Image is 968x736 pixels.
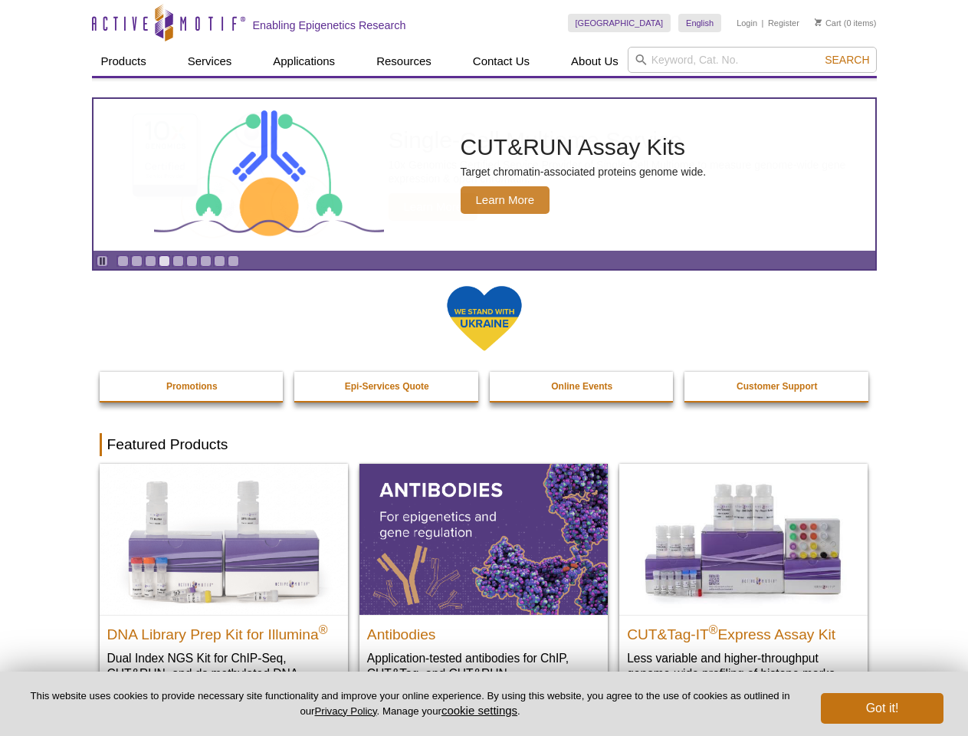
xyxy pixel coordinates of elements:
[253,18,406,32] h2: Enabling Epigenetics Research
[627,650,860,682] p: Less variable and higher-throughput genome-wide profiling of histone marks​.
[490,372,675,401] a: Online Events
[94,99,875,251] article: CUT&RUN Assay Kits
[461,165,707,179] p: Target chromatin-associated proteins genome wide.
[737,381,817,392] strong: Customer Support
[551,381,612,392] strong: Online Events
[145,255,156,267] a: Go to slide 3
[446,284,523,353] img: We Stand With Ukraine
[228,255,239,267] a: Go to slide 9
[97,255,108,267] a: Toggle autoplay
[131,255,143,267] a: Go to slide 2
[461,186,550,214] span: Learn More
[768,18,799,28] a: Register
[815,18,822,26] img: Your Cart
[461,136,707,159] h2: CUT&RUN Assay Kits
[359,464,608,614] img: All Antibodies
[314,705,376,717] a: Privacy Policy
[25,689,796,718] p: This website uses cookies to provide necessary site functionality and improve your online experie...
[815,18,842,28] a: Cart
[737,18,757,28] a: Login
[367,47,441,76] a: Resources
[186,255,198,267] a: Go to slide 6
[762,14,764,32] li: |
[179,47,241,76] a: Services
[319,623,328,636] sup: ®
[709,623,718,636] sup: ®
[107,619,340,642] h2: DNA Library Prep Kit for Illumina
[367,619,600,642] h2: Antibodies
[200,255,212,267] a: Go to slide 7
[117,255,129,267] a: Go to slide 1
[154,105,384,245] img: CUT&RUN Assay Kits
[562,47,628,76] a: About Us
[345,381,429,392] strong: Epi-Services Quote
[821,693,943,724] button: Got it!
[815,14,877,32] li: (0 items)
[94,99,875,251] a: CUT&RUN Assay Kits CUT&RUN Assay Kits Target chromatin-associated proteins genome wide. Learn More
[92,47,156,76] a: Products
[619,464,868,614] img: CUT&Tag-IT® Express Assay Kit
[619,464,868,696] a: CUT&Tag-IT® Express Assay Kit CUT&Tag-IT®Express Assay Kit Less variable and higher-throughput ge...
[825,54,869,66] span: Search
[100,464,348,711] a: DNA Library Prep Kit for Illumina DNA Library Prep Kit for Illumina® Dual Index NGS Kit for ChIP-...
[214,255,225,267] a: Go to slide 8
[172,255,184,267] a: Go to slide 5
[627,619,860,642] h2: CUT&Tag-IT Express Assay Kit
[166,381,218,392] strong: Promotions
[441,704,517,717] button: cookie settings
[367,650,600,682] p: Application-tested antibodies for ChIP, CUT&Tag, and CUT&RUN.
[820,53,874,67] button: Search
[684,372,870,401] a: Customer Support
[464,47,539,76] a: Contact Us
[100,372,285,401] a: Promotions
[628,47,877,73] input: Keyword, Cat. No.
[294,372,480,401] a: Epi-Services Quote
[568,14,671,32] a: [GEOGRAPHIC_DATA]
[159,255,170,267] a: Go to slide 4
[107,650,340,697] p: Dual Index NGS Kit for ChIP-Seq, CUT&RUN, and ds methylated DNA assays.
[100,464,348,614] img: DNA Library Prep Kit for Illumina
[100,433,869,456] h2: Featured Products
[359,464,608,696] a: All Antibodies Antibodies Application-tested antibodies for ChIP, CUT&Tag, and CUT&RUN.
[678,14,721,32] a: English
[264,47,344,76] a: Applications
